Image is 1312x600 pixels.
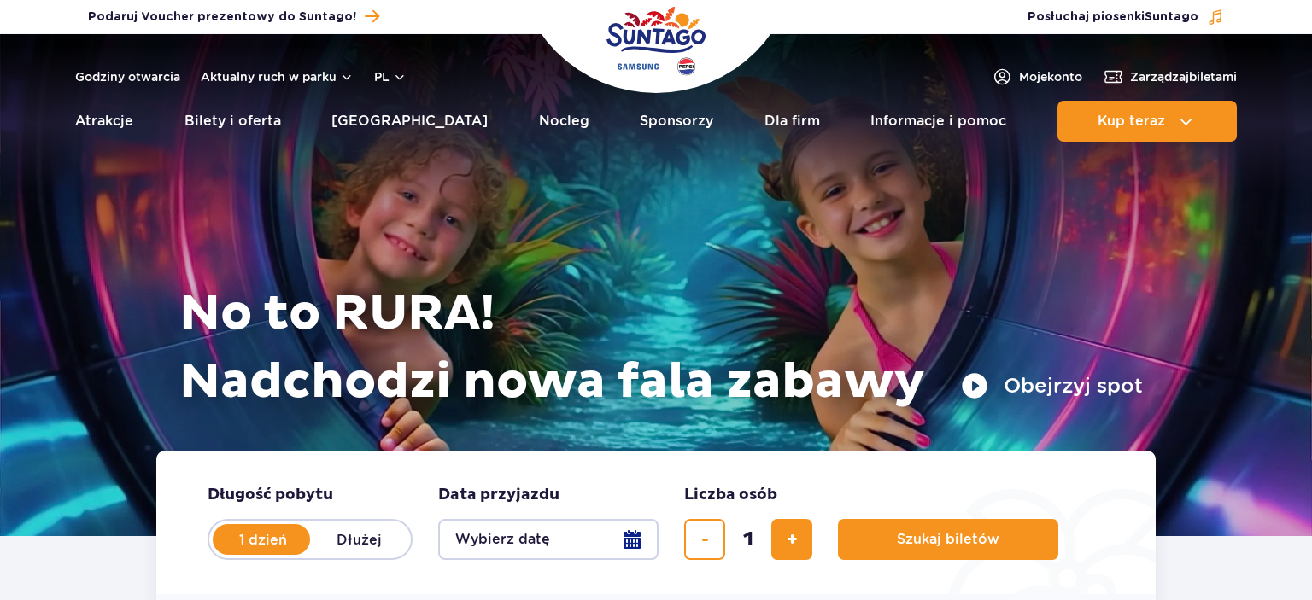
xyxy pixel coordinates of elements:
a: [GEOGRAPHIC_DATA] [331,101,488,142]
button: usuń bilet [684,519,725,560]
a: Nocleg [539,101,589,142]
h1: No to RURA! Nadchodzi nowa fala zabawy [179,280,1143,417]
span: Posłuchaj piosenki [1028,9,1198,26]
a: Sponsorzy [640,101,713,142]
a: Godziny otwarcia [75,68,180,85]
button: Aktualny ruch w parku [201,70,354,84]
span: Suntago [1145,11,1198,23]
span: Kup teraz [1098,114,1165,129]
span: Podaruj Voucher prezentowy do Suntago! [88,9,356,26]
button: Kup teraz [1057,101,1237,142]
span: Liczba osób [684,485,777,505]
form: Planowanie wizyty w Park of Poland [156,451,1156,594]
button: dodaj bilet [771,519,812,560]
span: Długość pobytu [208,485,333,505]
span: Moje konto [1019,68,1082,85]
button: Wybierz datę [438,519,659,560]
a: Podaruj Voucher prezentowy do Suntago! [88,5,379,28]
a: Bilety i oferta [184,101,281,142]
span: Szukaj biletów [897,532,999,547]
a: Atrakcje [75,101,133,142]
span: Zarządzaj biletami [1130,68,1237,85]
a: Mojekonto [992,67,1082,87]
label: 1 dzień [214,521,312,557]
button: Szukaj biletów [838,519,1058,560]
button: Obejrzyj spot [961,372,1143,399]
button: pl [374,68,407,85]
a: Zarządzajbiletami [1103,67,1237,87]
input: liczba biletów [728,519,769,560]
label: Dłużej [310,521,407,557]
span: Data przyjazdu [438,485,559,505]
a: Dla firm [764,101,820,142]
a: Informacje i pomoc [870,101,1006,142]
button: Posłuchaj piosenkiSuntago [1028,9,1224,26]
